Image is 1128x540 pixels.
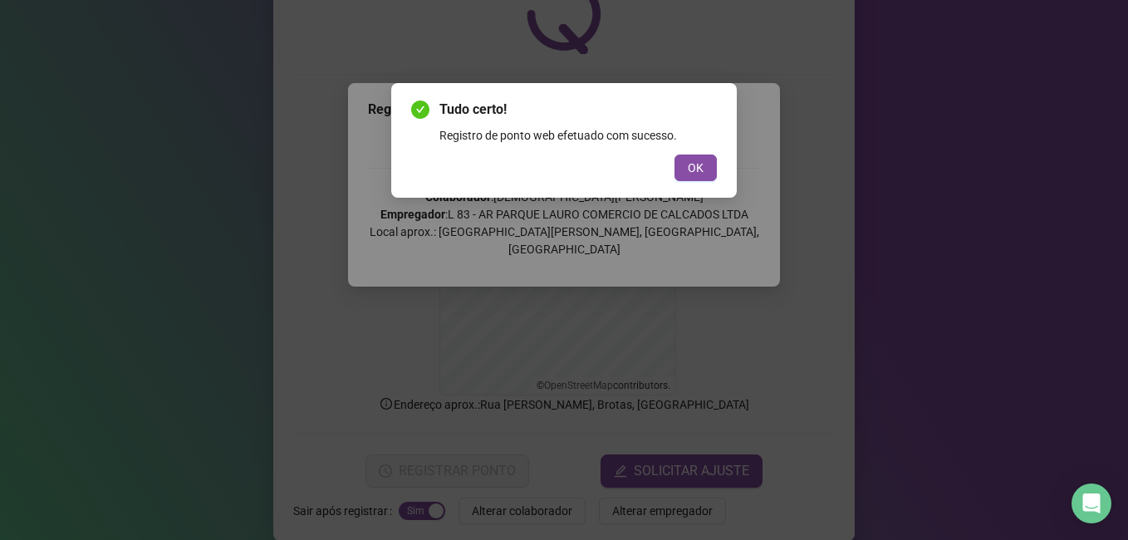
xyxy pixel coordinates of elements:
button: OK [674,155,717,181]
div: Open Intercom Messenger [1072,484,1111,523]
span: OK [688,159,704,177]
span: Tudo certo! [439,100,717,120]
div: Registro de ponto web efetuado com sucesso. [439,126,717,145]
span: check-circle [411,101,429,119]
